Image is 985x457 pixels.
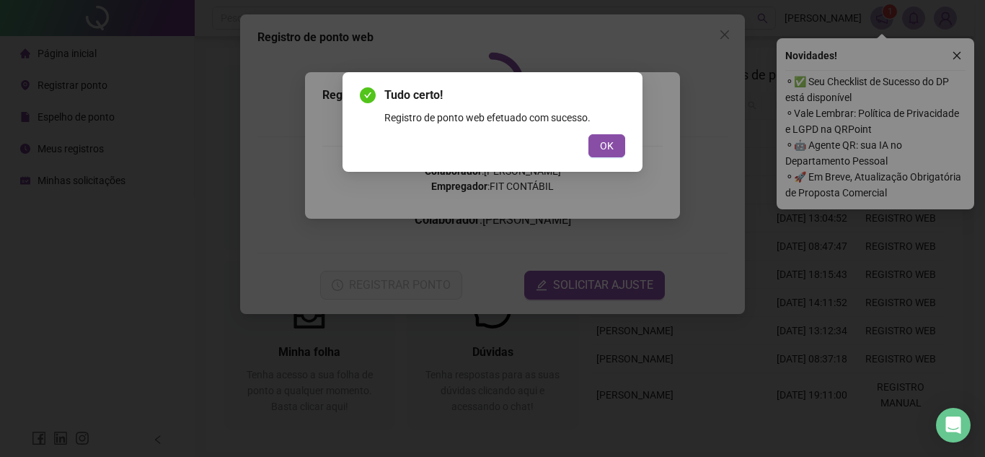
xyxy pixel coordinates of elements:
span: OK [600,138,614,154]
span: check-circle [360,87,376,103]
div: Open Intercom Messenger [936,408,971,443]
div: Registro de ponto web efetuado com sucesso. [384,110,625,126]
button: OK [588,134,625,157]
span: Tudo certo! [384,87,625,104]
